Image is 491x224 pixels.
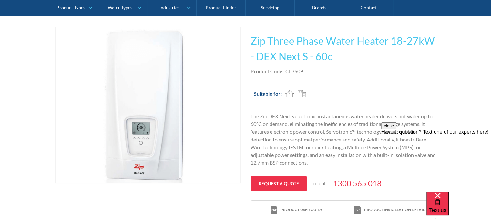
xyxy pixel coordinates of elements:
div: Product user guide [281,207,323,213]
h1: Zip Three Phase Water Heater 18-27kW - DEX Next S - 60c [251,33,436,64]
h2: Suitable for: [254,90,282,98]
div: Product installation detail [364,207,425,213]
div: Industries [159,5,179,11]
div: Product Types [56,5,85,11]
p: or call [313,180,327,187]
a: print iconProduct installation detail [343,201,435,219]
div: CL3509 [285,67,303,75]
a: 1300 565 018 [333,178,382,189]
a: print iconProduct user guide [251,201,343,219]
iframe: podium webchat widget prompt [381,122,491,200]
a: open lightbox [55,27,241,183]
img: print icon [271,206,277,214]
div: Water Types [108,5,132,11]
img: Zip Three Phase Water Heater 18-27kW - DEX Next S - 60c [70,27,226,183]
img: print icon [354,206,361,214]
p: The Zip DEX Next S electronic instantaneous water heater delivers hot water up to 60°C on demand,... [251,112,436,167]
strong: Product Code: [251,68,284,74]
iframe: podium webchat widget bubble [426,192,491,224]
a: Request a quote [251,176,307,191]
